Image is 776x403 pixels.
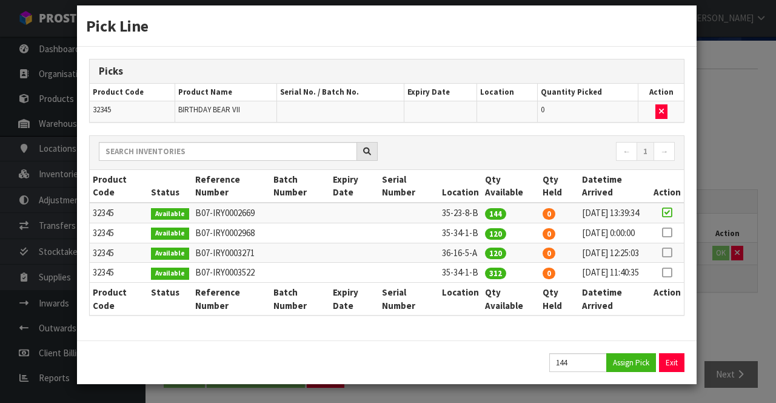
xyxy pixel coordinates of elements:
th: Product Code [90,84,175,101]
td: B07-IRY0002968 [192,223,270,243]
td: 32345 [90,263,148,283]
td: [DATE] 12:25:03 [579,243,651,263]
td: 32345 [90,243,148,263]
td: 32345 [90,203,148,223]
th: Location [477,84,538,101]
button: Exit [659,353,684,372]
span: Available [151,208,189,220]
a: ← [616,142,637,161]
span: Available [151,248,189,260]
input: Search inventories [99,142,357,161]
th: Location [439,170,482,203]
th: Serial Number [379,283,438,315]
h3: Pick Line [86,15,687,37]
span: 144 [485,208,506,220]
input: Quantity Picked [549,353,607,372]
td: 32345 [90,223,148,243]
td: 36-16-5-A [439,243,482,263]
td: 35-34-1-B [439,223,482,243]
span: Available [151,228,189,240]
th: Quantity Picked [537,84,638,101]
span: 0 [543,228,555,240]
th: Product Name [175,84,277,101]
td: 35-23-8-B [439,203,482,223]
nav: Page navigation [396,142,675,163]
th: Product Code [90,170,148,203]
span: 0 [543,208,555,220]
th: Qty Held [540,170,579,203]
button: Assign Pick [606,353,656,372]
th: Reference Number [192,170,270,203]
th: Datetime Arrived [579,170,651,203]
th: Product Code [90,283,148,315]
th: Location [439,283,482,315]
th: Batch Number [270,283,330,315]
th: Action [651,170,684,203]
a: → [654,142,675,161]
span: 0 [541,104,544,115]
span: 120 [485,228,506,240]
th: Datetime Arrived [579,283,651,315]
th: Qty Held [540,283,579,315]
td: [DATE] 13:39:34 [579,203,651,223]
a: 1 [637,142,654,161]
th: Expiry Date [330,170,379,203]
th: Serial Number [379,170,438,203]
span: 0 [543,248,555,259]
span: 120 [485,248,506,259]
span: BIRTHDAY BEAR VII [178,104,240,115]
th: Expiry Date [404,84,477,101]
td: B07-IRY0002669 [192,203,270,223]
span: 32345 [93,104,111,115]
span: 312 [485,268,506,279]
td: [DATE] 11:40:35 [579,263,651,283]
span: 0 [543,268,555,279]
td: [DATE] 0:00:00 [579,223,651,243]
th: Expiry Date [330,283,379,315]
td: B07-IRY0003522 [192,263,270,283]
th: Status [148,170,192,203]
th: Qty Available [482,170,540,203]
th: Action [651,283,684,315]
td: B07-IRY0003271 [192,243,270,263]
h3: Picks [99,66,675,77]
th: Reference Number [192,283,270,315]
th: Serial No. / Batch No. [277,84,404,101]
th: Batch Number [270,170,330,203]
td: 35-34-1-B [439,263,482,283]
th: Qty Available [482,283,540,315]
th: Status [148,283,192,315]
span: Available [151,268,189,280]
th: Action [638,84,684,101]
